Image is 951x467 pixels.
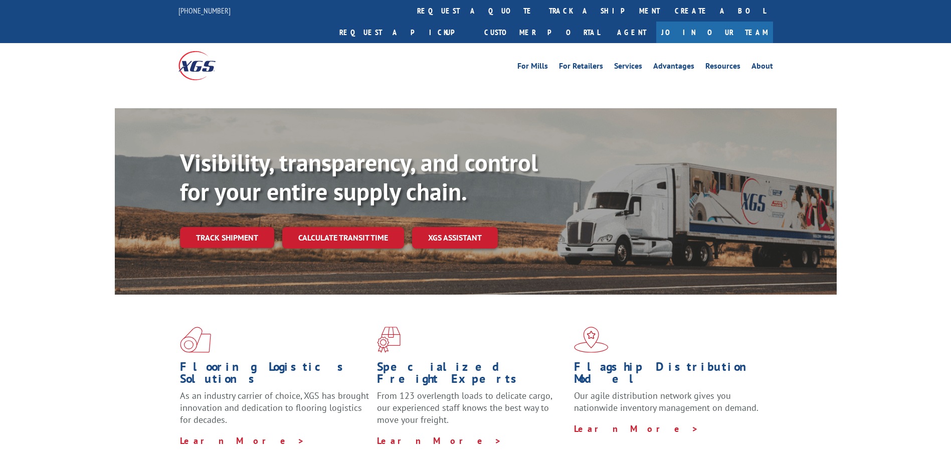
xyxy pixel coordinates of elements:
[180,390,369,425] span: As an industry carrier of choice, XGS has brought innovation and dedication to flooring logistics...
[377,361,566,390] h1: Specialized Freight Experts
[180,147,538,207] b: Visibility, transparency, and control for your entire supply chain.
[412,227,498,249] a: XGS ASSISTANT
[656,22,773,43] a: Join Our Team
[332,22,477,43] a: Request a pickup
[180,435,305,446] a: Learn More >
[517,62,548,73] a: For Mills
[614,62,642,73] a: Services
[574,390,758,413] span: Our agile distribution network gives you nationwide inventory management on demand.
[574,361,764,390] h1: Flagship Distribution Model
[705,62,740,73] a: Resources
[653,62,694,73] a: Advantages
[377,327,401,353] img: xgs-icon-focused-on-flooring-red
[751,62,773,73] a: About
[559,62,603,73] a: For Retailers
[574,423,699,434] a: Learn More >
[180,361,369,390] h1: Flooring Logistics Solutions
[477,22,607,43] a: Customer Portal
[180,227,274,248] a: Track shipment
[377,435,502,446] a: Learn More >
[377,390,566,434] p: From 123 overlength loads to delicate cargo, our experienced staff knows the best way to move you...
[607,22,656,43] a: Agent
[178,6,231,16] a: [PHONE_NUMBER]
[574,327,609,353] img: xgs-icon-flagship-distribution-model-red
[282,227,404,249] a: Calculate transit time
[180,327,211,353] img: xgs-icon-total-supply-chain-intelligence-red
